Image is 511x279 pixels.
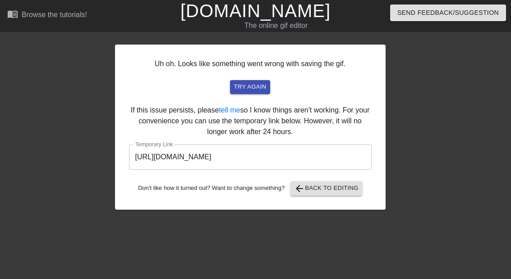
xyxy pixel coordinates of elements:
button: Send Feedback/Suggestion [390,4,506,21]
a: tell me [219,106,240,114]
button: try again [230,80,270,94]
div: Don't like how it turned out? Want to change something? [129,181,372,196]
div: Browse the tutorials! [22,11,87,18]
span: menu_book [7,9,18,19]
span: Send Feedback/Suggestion [397,7,499,18]
div: Uh oh. Looks like something went wrong with saving the gif. If this issue persists, please so I k... [115,45,386,210]
span: arrow_back [294,183,305,194]
input: bare [129,144,372,170]
a: Browse the tutorials! [7,9,87,22]
a: [DOMAIN_NAME] [180,1,331,21]
span: Back to Editing [294,183,359,194]
span: try again [234,82,266,92]
div: The online gif editor [175,20,377,31]
button: Back to Editing [290,181,362,196]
